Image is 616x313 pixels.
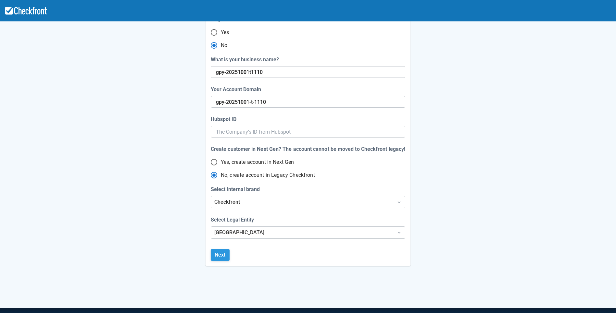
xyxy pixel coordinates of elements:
[211,86,264,93] label: Your Account Domain
[214,198,390,206] div: Checkfront
[211,56,282,64] label: What is your business name?
[221,158,294,166] span: Yes, create account in Next Gen
[221,29,229,36] span: Yes
[522,243,616,313] iframe: Chat Widget
[214,229,390,236] div: [GEOGRAPHIC_DATA]
[211,216,257,224] label: Select Legal Entity
[211,115,239,123] label: Hubspot ID
[211,145,405,153] div: Create customer in Next Gen? The account cannot be moved to Checkfront legacy!
[211,186,262,193] label: Select Internal brand
[216,126,400,138] input: The Company's ID from Hubspot
[396,199,402,205] span: Dropdown icon
[221,42,227,49] span: No
[396,229,402,236] span: Dropdown icon
[221,171,315,179] span: No, create account in Legacy Checkfront
[216,66,399,78] input: This will be your Account domain
[211,249,230,261] button: Next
